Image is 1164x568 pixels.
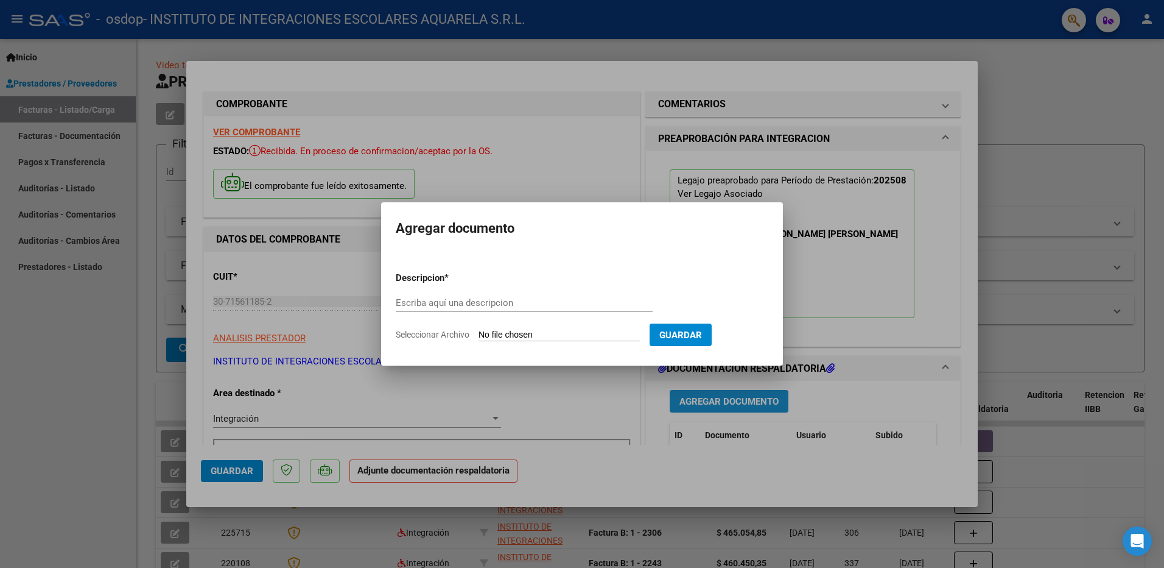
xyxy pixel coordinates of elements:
h2: Agregar documento [396,217,768,240]
button: Guardar [650,324,712,346]
span: Guardar [659,330,702,341]
p: Descripcion [396,271,508,285]
span: Seleccionar Archivo [396,330,469,339]
div: Open Intercom Messenger [1123,527,1152,556]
